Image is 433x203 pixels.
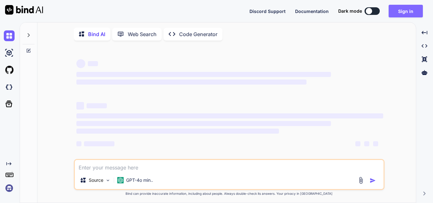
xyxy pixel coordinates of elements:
img: Pick Models [105,178,111,183]
button: Discord Support [249,8,286,15]
p: Code Generator [179,30,217,38]
p: GPT-4o min.. [126,177,153,183]
span: ‌ [88,61,98,66]
span: ‌ [76,141,81,146]
button: Documentation [295,8,329,15]
p: Bind can provide inaccurate information, including about people. Always double-check its answers.... [74,191,385,196]
span: ‌ [76,72,331,77]
img: ai-studio [4,48,15,58]
img: signin [4,183,15,193]
span: Dark mode [338,8,362,14]
img: GPT-4o mini [117,177,124,183]
span: ‌ [84,141,114,146]
span: ‌ [355,141,360,146]
span: ‌ [76,121,331,126]
p: Web Search [128,30,157,38]
img: attachment [357,177,365,184]
img: darkCloudIdeIcon [4,82,15,92]
span: ‌ [364,141,369,146]
span: Discord Support [249,9,286,14]
span: ‌ [76,113,383,118]
p: Bind AI [88,30,105,38]
span: ‌ [373,141,378,146]
span: ‌ [76,102,84,110]
img: githubLight [4,65,15,75]
img: chat [4,30,15,41]
p: Source [89,177,103,183]
span: Documentation [295,9,329,14]
span: ‌ [76,59,85,68]
button: Sign in [389,5,423,17]
img: icon [370,177,376,184]
span: ‌ [76,129,279,134]
span: ‌ [76,79,307,85]
span: ‌ [87,103,107,108]
img: Bind AI [5,5,43,15]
